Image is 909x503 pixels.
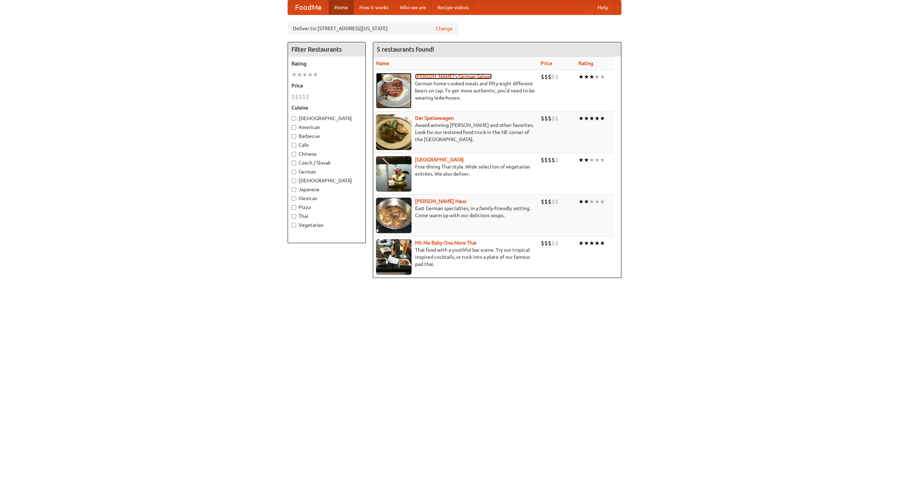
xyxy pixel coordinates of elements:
input: Vegetarian [292,223,296,228]
input: German [292,170,296,174]
li: ★ [600,198,605,205]
li: $ [555,239,559,247]
li: $ [541,198,544,205]
li: $ [544,114,548,122]
li: $ [548,239,551,247]
label: Pizza [292,204,362,211]
li: $ [295,93,299,101]
input: Mexican [292,196,296,201]
li: ★ [600,114,605,122]
li: $ [544,156,548,164]
li: ★ [578,198,584,205]
input: [DEMOGRAPHIC_DATA] [292,116,296,121]
div: Deliver to: [STREET_ADDRESS][US_STATE] [288,22,458,35]
li: $ [555,198,559,205]
ng-pluralize: 5 restaurants found! [377,46,434,53]
li: $ [548,114,551,122]
li: $ [306,93,309,101]
input: Japanese [292,187,296,192]
a: Name [376,60,389,66]
label: Barbecue [292,133,362,140]
label: [DEMOGRAPHIC_DATA] [292,177,362,184]
li: $ [299,93,302,101]
li: $ [292,93,295,101]
li: ★ [600,156,605,164]
label: Japanese [292,186,362,193]
li: $ [551,156,555,164]
h5: Rating [292,60,362,67]
li: ★ [584,156,589,164]
li: $ [551,73,555,81]
label: American [292,124,362,131]
li: $ [548,156,551,164]
input: Czech / Slovak [292,161,296,165]
li: ★ [578,114,584,122]
img: esthers.jpg [376,73,412,108]
img: speisewagen.jpg [376,114,412,150]
p: Award-winning [PERSON_NAME] and other favorites. Look for our restored food truck in the NE corne... [376,122,535,143]
a: Der Speisewagen [415,115,454,121]
li: ★ [589,198,594,205]
input: Pizza [292,205,296,210]
li: ★ [584,114,589,122]
a: FoodMe [288,0,329,15]
li: $ [541,114,544,122]
a: [PERSON_NAME] Haus [415,198,466,204]
label: Mexican [292,195,362,202]
a: Hit Me Baby One More Thai [415,240,477,246]
li: ★ [292,71,297,79]
li: ★ [594,156,600,164]
li: $ [551,198,555,205]
li: $ [541,73,544,81]
img: satay.jpg [376,156,412,192]
label: Cafe [292,141,362,149]
li: ★ [578,239,584,247]
li: $ [544,198,548,205]
li: $ [544,239,548,247]
p: German home-cooked meals and fifty-eight different beers on tap. To get more authentic, you'd nee... [376,80,535,101]
img: babythai.jpg [376,239,412,275]
p: Thai food with a youthful bar scene. Try our tropical inspired cocktails, or tuck into a plate of... [376,246,535,268]
input: Thai [292,214,296,219]
label: Czech / Slovak [292,159,362,166]
li: ★ [302,71,307,79]
li: ★ [594,239,600,247]
h5: Cuisine [292,104,362,111]
li: ★ [584,198,589,205]
a: Recipe videos [432,0,474,15]
li: ★ [297,71,302,79]
input: [DEMOGRAPHIC_DATA] [292,178,296,183]
a: Help [592,0,614,15]
li: ★ [584,73,589,81]
li: $ [544,73,548,81]
a: Change [436,25,453,32]
li: $ [548,73,551,81]
input: Cafe [292,143,296,148]
img: kohlhaus.jpg [376,198,412,233]
b: [GEOGRAPHIC_DATA] [415,157,464,162]
a: How it works [354,0,394,15]
li: ★ [594,73,600,81]
li: ★ [307,71,313,79]
li: ★ [578,156,584,164]
li: ★ [313,71,318,79]
li: ★ [589,239,594,247]
li: $ [302,93,306,101]
li: ★ [589,73,594,81]
a: Price [541,60,553,66]
li: ★ [594,114,600,122]
li: ★ [589,114,594,122]
p: East German specialties, in a family-friendly setting. Come warm up with our delicious soups. [376,205,535,219]
label: Thai [292,213,362,220]
li: $ [541,156,544,164]
a: Who we are [394,0,432,15]
label: [DEMOGRAPHIC_DATA] [292,115,362,122]
li: ★ [584,239,589,247]
li: $ [555,114,559,122]
a: Rating [578,60,593,66]
li: $ [551,114,555,122]
input: Barbecue [292,134,296,139]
